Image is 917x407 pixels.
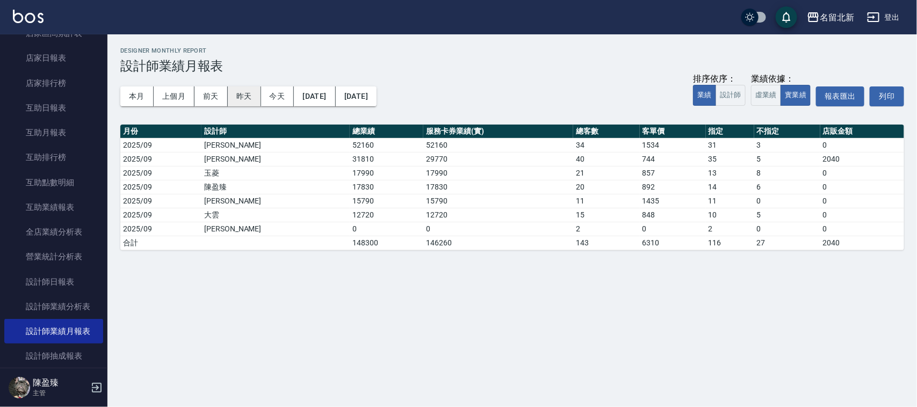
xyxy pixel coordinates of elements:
button: 本月 [120,86,154,106]
td: 52160 [350,138,423,152]
a: 店家日報表 [4,46,103,70]
th: 月份 [120,125,201,139]
td: 0 [640,222,706,236]
a: 互助日報表 [4,96,103,120]
td: 0 [754,194,820,208]
h3: 設計師業績月報表 [120,59,904,74]
a: 營業統計分析表 [4,244,103,269]
td: 2025/09 [120,222,201,236]
td: [PERSON_NAME] [201,194,350,208]
td: 8 [754,166,820,180]
td: 玉菱 [201,166,350,180]
a: 報表匯出 [816,86,864,106]
button: 登出 [863,8,904,27]
td: 21 [573,166,639,180]
td: 17830 [423,180,573,194]
td: 2025/09 [120,166,201,180]
td: 合計 [120,236,201,250]
td: 2025/09 [120,138,201,152]
a: 設計師業績分析表 [4,294,103,319]
td: 0 [820,208,904,222]
div: 名留北新 [820,11,854,24]
td: 0 [820,180,904,194]
td: 陳盈臻 [201,180,350,194]
th: 不指定 [754,125,820,139]
td: 2040 [820,236,904,250]
td: 2 [706,222,754,236]
td: 11 [706,194,754,208]
button: 實業績 [781,85,811,106]
td: 20 [573,180,639,194]
td: 27 [754,236,820,250]
td: 15790 [350,194,423,208]
button: 昨天 [228,86,261,106]
td: 31 [706,138,754,152]
a: 設計師抽成報表 [4,344,103,368]
h5: 陳盈臻 [33,377,88,388]
h2: Designer Monthly Report [120,47,904,54]
table: a dense table [120,125,904,250]
a: 設計師業績月報表 [4,319,103,344]
td: 31810 [350,152,423,166]
a: 設計師日報表 [4,270,103,294]
td: 6310 [640,236,706,250]
th: 總業績 [350,125,423,139]
th: 店販金額 [820,125,904,139]
td: 11 [573,194,639,208]
td: 17990 [423,166,573,180]
a: 店家排行榜 [4,71,103,96]
td: 12720 [423,208,573,222]
th: 設計師 [201,125,350,139]
td: 15 [573,208,639,222]
td: 12720 [350,208,423,222]
img: Logo [13,10,44,23]
td: 15790 [423,194,573,208]
td: 0 [820,222,904,236]
th: 指定 [706,125,754,139]
a: 互助排行榜 [4,145,103,170]
button: save [776,6,797,28]
button: 今天 [261,86,294,106]
div: 業績依據： [751,74,811,85]
td: 2 [573,222,639,236]
td: 146260 [423,236,573,250]
td: 34 [573,138,639,152]
td: 2025/09 [120,208,201,222]
button: 前天 [194,86,228,106]
td: 116 [706,236,754,250]
td: 17830 [350,180,423,194]
td: 40 [573,152,639,166]
td: 35 [706,152,754,166]
a: 全店業績分析表 [4,220,103,244]
div: 排序依序： [693,74,746,85]
td: 5 [754,152,820,166]
td: 2040 [820,152,904,166]
th: 客單價 [640,125,706,139]
td: [PERSON_NAME] [201,138,350,152]
td: [PERSON_NAME] [201,222,350,236]
td: 1435 [640,194,706,208]
button: 設計師 [716,85,746,106]
a: 互助點數明細 [4,170,103,195]
td: 52160 [423,138,573,152]
td: 857 [640,166,706,180]
td: 0 [350,222,423,236]
button: 上個月 [154,86,194,106]
td: 2025/09 [120,194,201,208]
button: [DATE] [336,86,377,106]
td: 17990 [350,166,423,180]
td: 13 [706,166,754,180]
p: 主管 [33,388,88,398]
img: Person [9,377,30,398]
td: 29770 [423,152,573,166]
td: 744 [640,152,706,166]
td: 148300 [350,236,423,250]
td: 2025/09 [120,180,201,194]
td: 10 [706,208,754,222]
button: 虛業績 [751,85,781,106]
td: 0 [423,222,573,236]
button: 列印 [870,86,904,106]
td: 0 [820,194,904,208]
a: 互助月報表 [4,120,103,145]
td: 1534 [640,138,706,152]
